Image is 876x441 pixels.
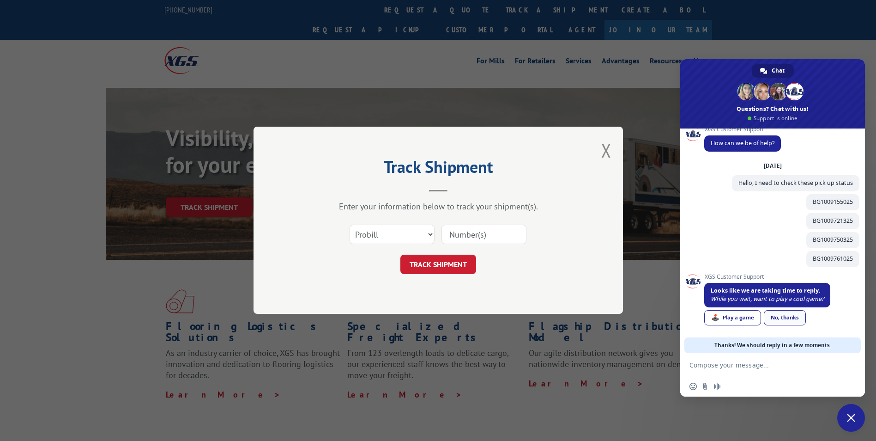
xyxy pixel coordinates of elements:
span: BG1009761025 [813,255,853,263]
span: Audio message [713,383,721,390]
span: 🕹️ [711,314,719,321]
a: Play a game [704,310,761,325]
span: XGS Customer Support [704,274,830,280]
span: While you wait, want to play a cool game? [711,295,824,303]
h2: Track Shipment [300,160,577,178]
span: Send a file [701,383,709,390]
button: Close modal [601,138,611,163]
a: No, thanks [764,310,806,325]
textarea: Compose your message... [689,353,837,376]
div: Enter your information below to track your shipment(s). [300,202,577,212]
span: BG1009750325 [813,236,853,244]
div: [DATE] [764,163,782,169]
span: Looks like we are taking time to reply. [711,287,821,294]
span: BG1009721325 [813,217,853,225]
span: How can we be of help? [711,139,774,147]
button: TRACK SHIPMENT [400,255,476,275]
input: Number(s) [441,225,526,245]
span: XGS Customer Support [704,126,781,133]
span: Thanks! We should reply in a few moments. [714,337,831,353]
span: Chat [772,64,785,78]
span: Insert an emoji [689,383,697,390]
span: Hello, I need to check these pick up status [738,179,853,187]
span: BG1009155025 [813,198,853,206]
a: Close chat [837,404,865,432]
a: Chat [752,64,794,78]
